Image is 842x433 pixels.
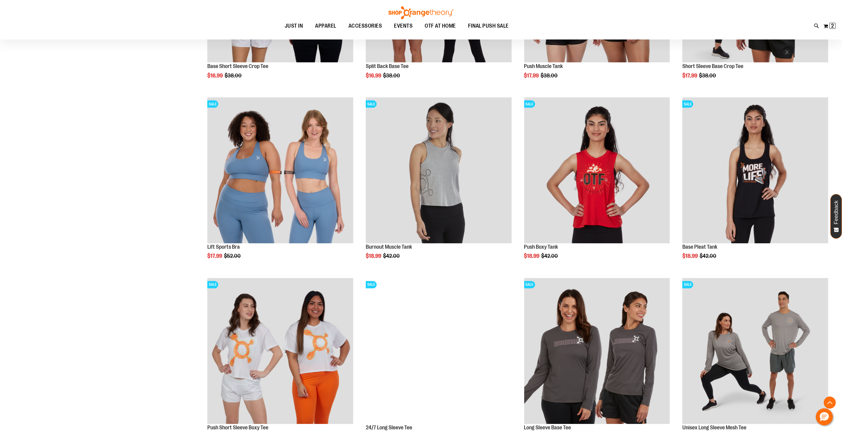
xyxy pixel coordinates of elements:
a: Product image for 24/7 Long Sleeve TeeSALE [366,278,512,425]
div: product [679,94,831,275]
span: $16.99 [366,73,382,79]
img: Product image for Push Short Sleeve Boxy Tee [207,278,353,424]
span: $38.00 [541,73,559,79]
span: SALE [207,101,218,108]
img: Unisex Long Sleeve Mesh Tee primary image [682,278,828,424]
a: Product image for Long Sleeve Base TeeSALE [524,278,670,425]
img: Product image for Base Pleat Tank [682,97,828,244]
a: Product image for Push Short Sleeve Boxy TeeSALE [207,278,353,425]
a: Main of 2024 Covention Lift Sports BraSALE [207,97,353,244]
img: Shop Orangetheory [388,6,454,19]
span: $38.00 [383,73,401,79]
a: Lift Sports Bra [207,244,240,250]
span: ACCESSORIES [348,19,382,33]
a: Unisex Long Sleeve Mesh Tee primary imageSALE [682,278,828,425]
a: JUST IN [279,19,309,33]
span: SALE [366,101,377,108]
span: $42.00 [542,253,559,259]
img: Product image for 24/7 Long Sleeve Tee [366,278,512,424]
span: $52.00 [224,253,242,259]
span: APPAREL [315,19,336,33]
a: Long Sleeve Base Tee [524,425,571,431]
a: APPAREL [309,19,342,33]
span: $18.99 [366,253,382,259]
a: OTF AT HOME [419,19,462,33]
a: Push Short Sleeve Boxy Tee [207,425,268,431]
a: Product image for Burnout Muscle TankSALE [366,97,512,244]
div: product [363,94,515,275]
a: Product image for Push Boxy TankSALE [524,97,670,244]
span: SALE [524,101,535,108]
img: Product image for Burnout Muscle Tank [366,97,512,244]
span: Feedback [834,200,839,224]
a: 24/7 Long Sleeve Tee [366,425,412,431]
span: SALE [524,281,535,288]
span: EVENTS [394,19,413,33]
a: Push Muscle Tank [524,63,563,69]
a: Base Short Sleeve Crop Tee [207,63,268,69]
button: Feedback - Show survey [830,194,842,239]
button: Back To Top [824,397,836,409]
a: FINAL PUSH SALE [462,19,515,33]
a: ACCESSORIES [342,19,388,33]
span: $16.99 [207,73,224,79]
img: Product image for Push Boxy Tank [524,97,670,244]
a: Unisex Long Sleeve Mesh Tee [682,425,746,431]
span: SALE [366,281,377,288]
span: $42.00 [700,253,717,259]
span: $18.99 [682,253,699,259]
a: Base Pleat Tank [682,244,717,250]
span: $42.00 [383,253,401,259]
span: $18.99 [524,253,541,259]
span: SALE [682,281,693,288]
span: FINAL PUSH SALE [468,19,509,33]
a: Burnout Muscle Tank [366,244,412,250]
img: Product image for Long Sleeve Base Tee [524,278,670,424]
span: 2 [831,23,834,29]
span: $17.99 [207,253,223,259]
a: Product image for Base Pleat TankSALE [682,97,828,244]
span: JUST IN [285,19,303,33]
a: EVENTS [388,19,419,33]
span: $38.00 [225,73,243,79]
img: Main of 2024 Covention Lift Sports Bra [207,97,353,244]
a: Push Boxy Tank [524,244,558,250]
button: Hello, have a question? Let’s chat. [816,408,833,425]
a: Short Sleeve Base Crop Tee [682,63,743,69]
div: product [204,94,356,275]
a: Split Back Base Tee [366,63,409,69]
span: $38.00 [699,73,717,79]
span: $17.99 [682,73,698,79]
span: OTF AT HOME [425,19,456,33]
span: SALE [682,101,693,108]
div: product [521,94,673,275]
span: $17.99 [524,73,540,79]
span: SALE [207,281,218,288]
